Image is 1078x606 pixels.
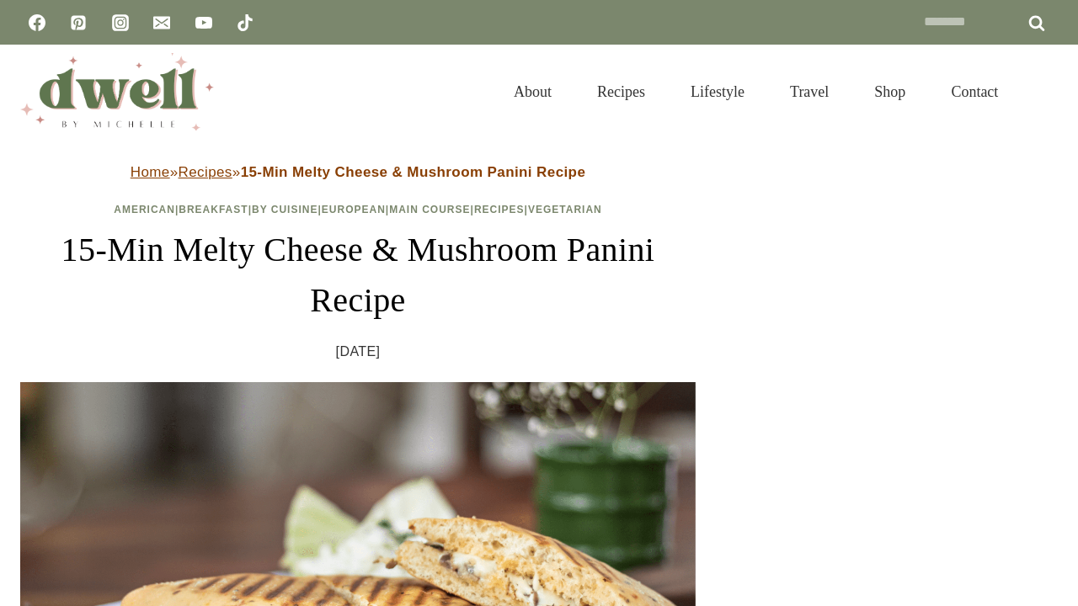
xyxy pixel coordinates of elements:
a: American [114,204,175,215]
h1: 15-Min Melty Cheese & Mushroom Panini Recipe [20,225,696,326]
span: » » [131,164,586,180]
a: Email [145,6,179,40]
nav: Primary Navigation [491,62,1021,121]
a: Contact [928,62,1021,121]
a: European [322,204,386,215]
a: Home [131,164,170,180]
a: About [491,62,574,121]
a: Main Course [389,204,470,215]
a: TikTok [228,6,262,40]
time: [DATE] [336,339,381,364]
a: YouTube [187,6,221,40]
strong: 15-Min Melty Cheese & Mushroom Panini Recipe [241,164,586,180]
a: Breakfast [179,204,248,215]
a: Facebook [20,6,54,40]
a: Travel [767,62,851,121]
a: Recipes [179,164,232,180]
a: Recipes [474,204,525,215]
button: View Search Form [1029,77,1058,106]
img: DWELL by michelle [20,53,214,130]
a: Shop [851,62,928,121]
a: Vegetarian [528,204,602,215]
a: Recipes [574,62,668,121]
a: Lifestyle [668,62,767,121]
span: | | | | | | [114,204,601,215]
a: Instagram [104,6,137,40]
a: By Cuisine [252,204,318,215]
a: Pinterest [61,6,95,40]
